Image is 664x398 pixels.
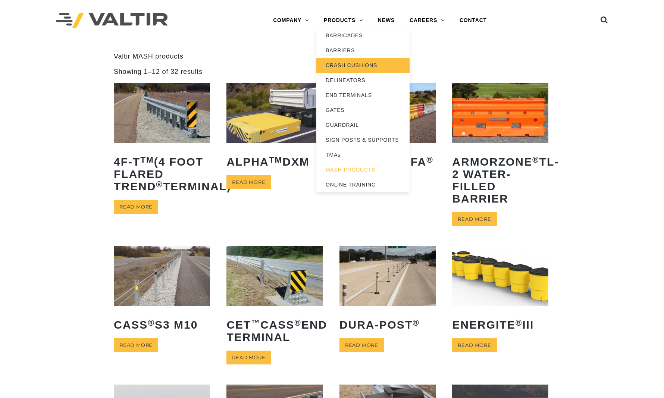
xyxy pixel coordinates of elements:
a: Read more about “ALPHATM DXM” [226,175,271,189]
a: TMAs [316,147,410,162]
a: Read more about “CASS® S3 M10” [114,338,158,352]
a: 4F-TTM(4 Foot Flared TREND®Terminal) [114,83,210,198]
a: CAREERS [402,13,452,28]
sup: ® [532,155,539,164]
sup: ™ [251,318,260,328]
sup: ® [426,155,433,164]
a: COMPANY [266,13,316,28]
a: Read more about “ArmorZone® TL-2 Water-Filled Barrier” [452,212,497,226]
h2: 4F-T (4 Foot Flared TREND Terminal) [114,150,210,198]
sup: ® [294,318,301,328]
h2: ArmorZone TL-2 Water-Filled Barrier [452,150,548,210]
a: BARRICADES [316,28,410,43]
h2: ENERGITE III [452,313,548,336]
h2: CET CASS End Terminal [226,313,323,349]
a: SIGN POSTS & SUPPORTS [316,132,410,147]
h2: CASS S3 M10 [114,313,210,336]
sup: TM [140,155,154,164]
a: CASS®S3 M10 [114,246,210,336]
a: Read more about “CET™ CASS® End Terminal” [226,351,271,364]
a: Read more about “Dura-Post®” [339,338,384,352]
a: ONLINE TRAINING [316,177,410,192]
a: NEWS [370,13,402,28]
sup: ® [156,180,163,189]
a: GATES [316,103,410,117]
h2: Dura-Post [339,313,436,336]
a: CET™CASS®End Terminal [226,246,323,349]
a: PRODUCTS [316,13,370,28]
a: ENERGITE®III [452,246,548,336]
a: ArmorZone®TL-2 Water-Filled Barrier [452,83,548,210]
p: Valtir MASH products [114,52,550,61]
a: CRASH CUSHIONS [316,58,410,73]
sup: TM [269,155,283,164]
a: GUARDRAIL [316,117,410,132]
a: END TERMINALS [316,88,410,103]
p: Showing 1–12 of 32 results [114,68,203,76]
a: CONTACT [452,13,494,28]
a: ALPHATMDXM [226,83,323,173]
a: Read more about “4F-TTM (4 Foot Flared TREND® Terminal)” [114,200,158,214]
a: BARRIERS [316,43,410,58]
a: Read more about “ENERGITE® III” [452,338,497,352]
a: Dura-Post® [339,246,436,336]
h2: ALPHA DXM [226,150,323,173]
sup: ® [413,318,420,328]
img: Valtir [56,13,168,28]
sup: ® [148,318,155,328]
sup: ® [516,318,523,328]
a: MASH PRODUCTS [316,162,410,177]
a: DELINEATORS [316,73,410,88]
